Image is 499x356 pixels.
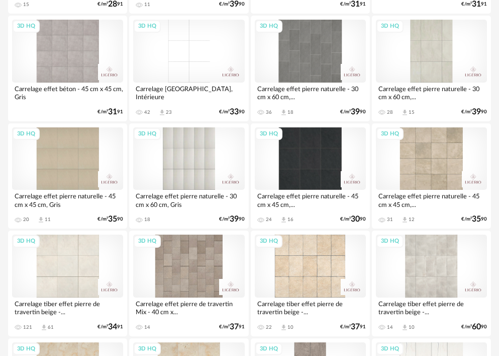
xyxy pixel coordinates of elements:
[133,298,244,318] div: Carrelage effet pierre de travertin Mix - 40 cm x...
[255,343,282,355] div: 3D HQ
[266,109,272,115] div: 36
[401,216,409,224] span: Download icon
[108,216,117,223] span: 35
[134,20,161,33] div: 3D HQ
[255,190,366,210] div: Carrelage effet pierre naturelle - 45 cm x 45 cm,...
[166,109,172,115] div: 23
[280,324,287,331] span: Download icon
[97,216,123,223] div: €/m² 90
[376,128,404,140] div: 3D HQ
[351,109,360,115] span: 39
[230,216,239,223] span: 39
[129,16,248,121] a: 3D HQ Carrelage [GEOGRAPHIC_DATA], Intérieure 42 Download icon 23 €/m²3390
[461,109,487,115] div: €/m² 90
[219,1,245,8] div: €/m² 90
[251,123,370,229] a: 3D HQ Carrelage effet pierre naturelle - 45 cm x 45 cm,... 24 Download icon 16 €/m²3090
[251,16,370,121] a: 3D HQ Carrelage effet pierre naturelle - 30 cm x 60 cm,... 36 Download icon 18 €/m²3990
[287,109,293,115] div: 18
[13,343,40,355] div: 3D HQ
[13,20,40,33] div: 3D HQ
[134,343,161,355] div: 3D HQ
[351,216,360,223] span: 30
[133,83,244,103] div: Carrelage [GEOGRAPHIC_DATA], Intérieure
[401,109,409,116] span: Download icon
[376,20,404,33] div: 3D HQ
[13,235,40,248] div: 3D HQ
[134,128,161,140] div: 3D HQ
[40,324,48,331] span: Download icon
[461,324,487,330] div: €/m² 90
[219,216,245,223] div: €/m² 90
[387,109,393,115] div: 28
[8,16,127,121] a: 3D HQ Carrelage effet béton - 45 cm x 45 cm, Gris €/m²3191
[266,324,272,330] div: 22
[45,217,51,223] div: 11
[376,298,487,318] div: Carrelage tiber effet pierre de travertin beige -...
[266,217,272,223] div: 24
[37,216,45,224] span: Download icon
[376,83,487,103] div: Carrelage effet pierre naturelle - 30 cm x 60 cm,...
[255,298,366,318] div: Carrelage tiber effet pierre de travertin beige -...
[219,109,245,115] div: €/m² 90
[280,109,287,116] span: Download icon
[255,20,282,33] div: 3D HQ
[12,190,123,210] div: Carrelage effet pierre naturelle - 45 cm x 45 cm, Gris
[376,235,404,248] div: 3D HQ
[372,16,491,121] a: 3D HQ Carrelage effet pierre naturelle - 30 cm x 60 cm,... 28 Download icon 15 €/m²3990
[287,324,293,330] div: 10
[340,109,366,115] div: €/m² 90
[108,324,117,330] span: 34
[108,1,117,8] span: 28
[144,217,150,223] div: 18
[97,324,123,330] div: €/m² 91
[461,1,487,8] div: €/m² 91
[409,217,415,223] div: 12
[129,231,248,336] a: 3D HQ Carrelage effet pierre de travertin Mix - 40 cm x... 14 €/m²3791
[376,190,487,210] div: Carrelage effet pierre naturelle - 45 cm x 45 cm,...
[409,109,415,115] div: 15
[401,324,409,331] span: Download icon
[372,231,491,336] a: 3D HQ Carrelage tiber effet pierre de travertin beige -... 14 Download icon 10 €/m²6090
[97,1,123,8] div: €/m² 91
[144,109,150,115] div: 42
[376,343,404,355] div: 3D HQ
[12,298,123,318] div: Carrelage tiber effet pierre de travertin beige -...
[372,123,491,229] a: 3D HQ Carrelage effet pierre naturelle - 45 cm x 45 cm,... 31 Download icon 12 €/m²3590
[219,324,245,330] div: €/m² 91
[472,216,481,223] span: 35
[230,1,239,8] span: 39
[280,216,287,224] span: Download icon
[255,128,282,140] div: 3D HQ
[134,235,161,248] div: 3D HQ
[255,83,366,103] div: Carrelage effet pierre naturelle - 30 cm x 60 cm,...
[340,1,366,8] div: €/m² 91
[230,109,239,115] span: 33
[8,231,127,336] a: 3D HQ Carrelage tiber effet pierre de travertin beige -... 121 Download icon 61 €/m²3491
[351,324,360,330] span: 37
[129,123,248,229] a: 3D HQ Carrelage effet pierre naturelle - 30 cm x 60 cm, Gris 18 €/m²3990
[158,109,166,116] span: Download icon
[144,2,150,8] div: 11
[48,324,54,330] div: 61
[387,217,393,223] div: 31
[23,2,29,8] div: 15
[8,123,127,229] a: 3D HQ Carrelage effet pierre naturelle - 45 cm x 45 cm, Gris 20 Download icon 11 €/m²3590
[387,324,393,330] div: 14
[108,109,117,115] span: 31
[97,109,123,115] div: €/m² 91
[472,324,481,330] span: 60
[287,217,293,223] div: 16
[251,231,370,336] a: 3D HQ Carrelage tiber effet pierre de travertin beige -... 22 Download icon 10 €/m²3791
[23,324,32,330] div: 121
[133,190,244,210] div: Carrelage effet pierre naturelle - 30 cm x 60 cm, Gris
[351,1,360,8] span: 31
[144,324,150,330] div: 14
[461,216,487,223] div: €/m² 90
[12,83,123,103] div: Carrelage effet béton - 45 cm x 45 cm, Gris
[472,109,481,115] span: 39
[13,128,40,140] div: 3D HQ
[23,217,29,223] div: 20
[340,216,366,223] div: €/m² 90
[472,1,481,8] span: 31
[340,324,366,330] div: €/m² 91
